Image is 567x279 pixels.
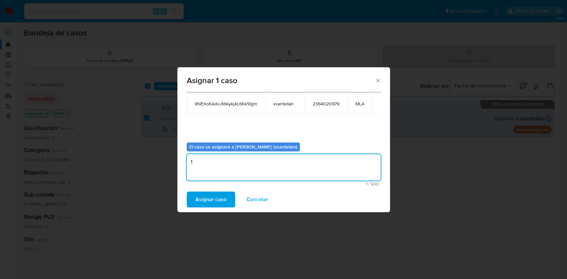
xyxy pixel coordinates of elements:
button: icon-button [380,99,388,107]
span: Asignar caso [195,192,227,207]
span: Máximo 500 caracteres [189,182,379,186]
button: Asignar caso [187,192,235,207]
span: Asignar 1 caso [187,77,375,84]
div: assign-modal [177,67,390,212]
span: 2364020979 [313,101,339,107]
span: MLA [355,101,364,107]
span: Cancelar [246,192,268,207]
span: vsantellan [273,101,297,107]
textarea: 1 [187,154,381,181]
span: 9NEXoKAdvJMAykj4L6KkStgm [195,101,257,107]
button: Cancelar [238,192,277,207]
b: El caso se asignará a [PERSON_NAME] (vsantellan) [189,143,297,150]
button: Cerrar ventana [375,77,381,83]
